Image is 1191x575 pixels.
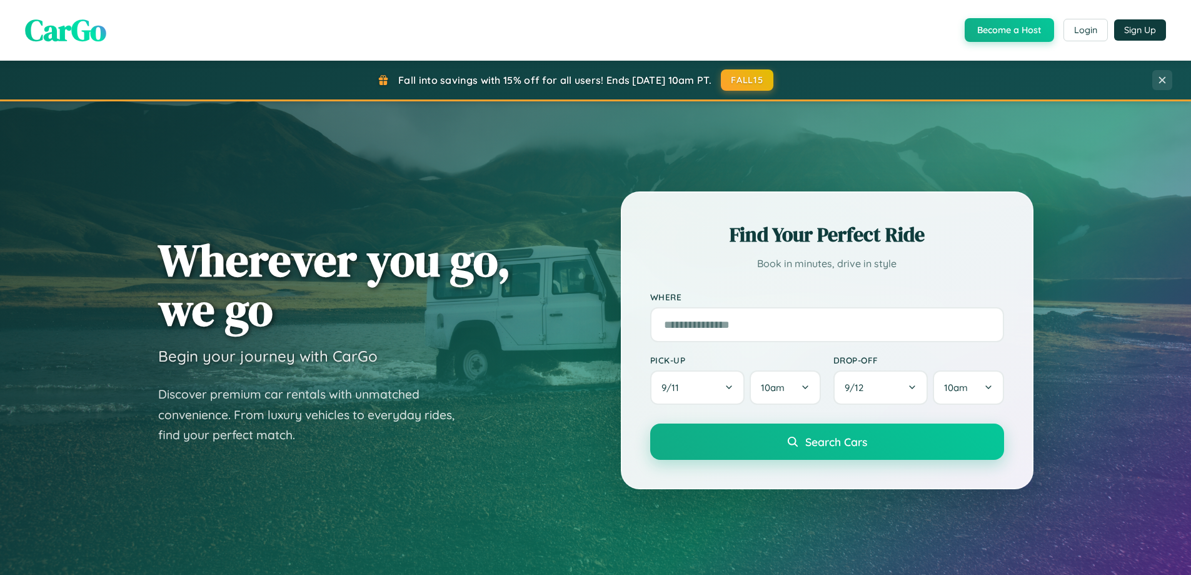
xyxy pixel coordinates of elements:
[833,355,1004,365] label: Drop-off
[1114,19,1166,41] button: Sign Up
[398,74,711,86] span: Fall into savings with 15% off for all users! Ends [DATE] 10am PT.
[158,347,378,365] h3: Begin your journey with CarGo
[933,370,1003,405] button: 10am
[805,435,867,449] span: Search Cars
[965,18,1054,42] button: Become a Host
[158,235,511,334] h1: Wherever you go, we go
[750,370,820,405] button: 10am
[158,384,471,445] p: Discover premium car rentals with unmatched convenience. From luxury vehicles to everyday rides, ...
[833,370,928,405] button: 9/12
[650,292,1004,302] label: Where
[1063,19,1108,41] button: Login
[650,221,1004,248] h2: Find Your Perfect Ride
[25,9,106,51] span: CarGo
[761,382,785,394] span: 10am
[721,69,773,91] button: FALL15
[845,382,870,394] span: 9 / 12
[944,382,968,394] span: 10am
[650,370,745,405] button: 9/11
[661,382,685,394] span: 9 / 11
[650,424,1004,460] button: Search Cars
[650,255,1004,273] p: Book in minutes, drive in style
[650,355,821,365] label: Pick-up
